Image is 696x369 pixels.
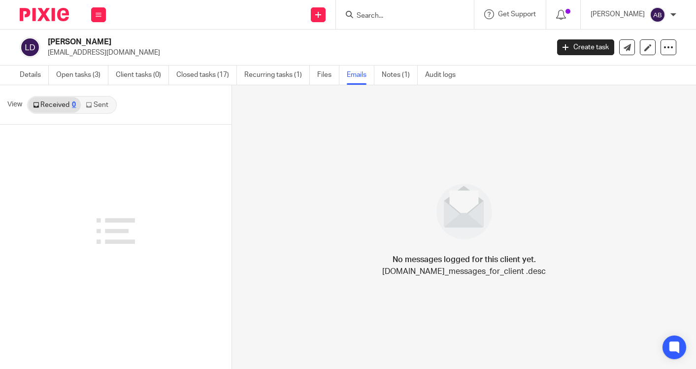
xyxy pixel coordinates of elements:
[72,101,76,108] div: 0
[425,66,463,85] a: Audit logs
[382,266,546,277] p: [DOMAIN_NAME]_messages_for_client .desc
[356,12,444,21] input: Search
[650,7,665,23] img: svg%3E
[20,37,40,58] img: svg%3E
[56,66,108,85] a: Open tasks (3)
[393,254,536,266] h4: No messages logged for this client yet.
[430,177,498,246] img: image
[20,66,49,85] a: Details
[591,9,645,19] p: [PERSON_NAME]
[382,66,418,85] a: Notes (1)
[498,11,536,18] span: Get Support
[48,48,542,58] p: [EMAIL_ADDRESS][DOMAIN_NAME]
[48,37,443,47] h2: [PERSON_NAME]
[7,100,22,110] span: View
[81,97,115,113] a: Sent
[20,8,69,21] img: Pixie
[116,66,169,85] a: Client tasks (0)
[317,66,339,85] a: Files
[557,39,614,55] a: Create task
[176,66,237,85] a: Closed tasks (17)
[347,66,374,85] a: Emails
[244,66,310,85] a: Recurring tasks (1)
[28,97,81,113] a: Received0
